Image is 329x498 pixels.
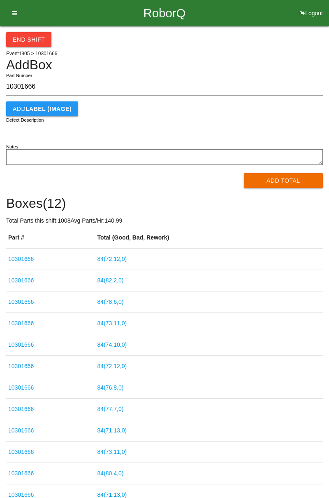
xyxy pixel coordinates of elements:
a: 84(78,6,0) [97,298,124,305]
a: 10301666 [8,277,34,284]
button: Add Total [244,173,323,188]
th: Part # [6,227,95,249]
a: 10301666 [8,320,34,327]
a: 84(72,12,0) [97,256,127,262]
th: Total (Good, Bad, Rework) [95,227,323,249]
a: 10301666 [8,384,34,391]
input: Required [6,78,323,96]
label: Notes [6,143,18,150]
a: 10301666 [8,363,34,369]
b: LABEL (IMAGE) [25,106,72,112]
a: 10301666 [8,256,34,262]
a: 84(73,11,0) [97,449,127,455]
a: 10301666 [8,470,34,477]
a: 10301666 [8,449,34,455]
a: 84(82,2,0) [97,277,124,284]
a: 84(74,10,0) [97,341,127,348]
button: AddLABEL (IMAGE) [6,101,78,116]
a: 10301666 [8,491,34,498]
a: 84(72,12,0) [97,363,127,369]
a: 10301666 [8,341,34,348]
label: Defect Description [6,117,44,124]
h4: Boxes ( 12 ) [6,196,323,211]
a: 10301666 [8,406,34,412]
h4: Add Box [6,58,323,72]
a: 84(71,13,0) [97,427,127,434]
a: 84(73,11,0) [97,320,127,327]
button: End Shift [6,32,51,47]
a: 10301666 [8,298,34,305]
a: 84(77,7,0) [97,406,124,412]
a: 84(71,13,0) [97,491,127,498]
label: Part Number [6,72,32,79]
span: Event 1905 > 10301666 [6,51,57,56]
a: 10301666 [8,427,34,434]
a: 84(76,8,0) [97,384,124,391]
p: Total Parts this shift: 1008 Avg Parts/Hr: 140.99 [6,216,323,225]
a: 84(80,4,0) [97,470,124,477]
